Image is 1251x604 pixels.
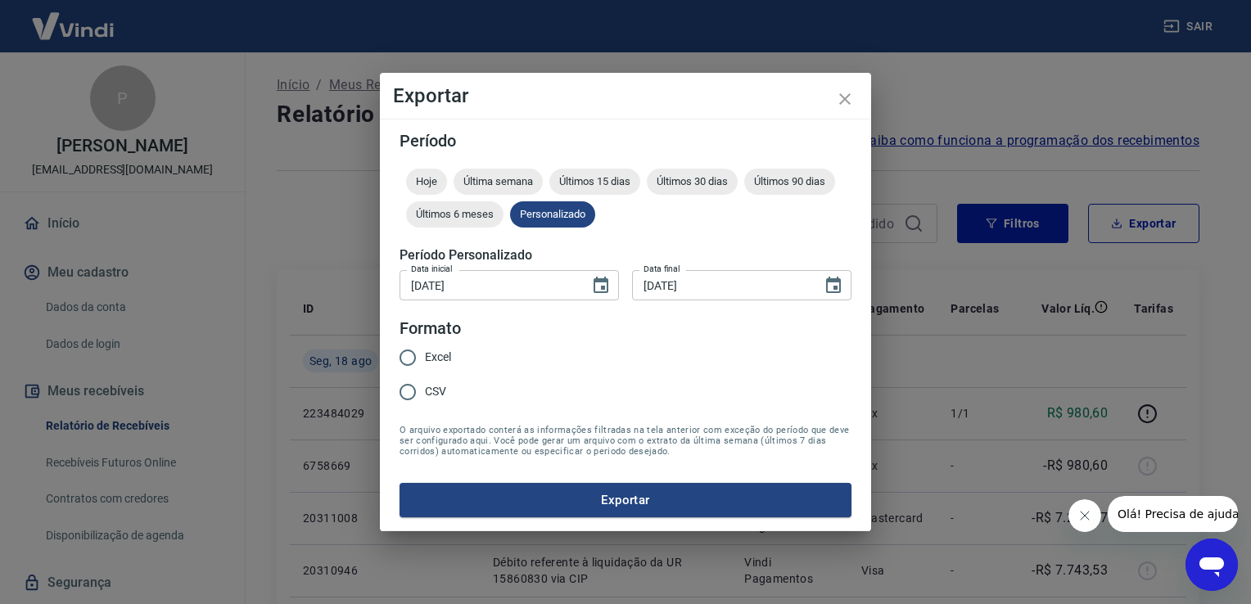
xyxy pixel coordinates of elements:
label: Data final [644,263,680,275]
button: close [825,79,865,119]
span: Olá! Precisa de ajuda? [10,11,138,25]
button: Exportar [400,483,851,517]
label: Data inicial [411,263,453,275]
div: Personalizado [510,201,595,228]
input: DD/MM/YYYY [400,270,578,300]
div: Últimos 30 dias [647,169,738,195]
span: Excel [425,349,451,366]
span: Última semana [454,175,543,187]
iframe: Botão para abrir a janela de mensagens [1186,539,1238,591]
h5: Período [400,133,851,149]
iframe: Mensagem da empresa [1108,496,1238,532]
legend: Formato [400,317,461,340]
span: Hoje [406,175,447,187]
span: O arquivo exportado conterá as informações filtradas na tela anterior com exceção do período que ... [400,425,851,457]
span: Personalizado [510,208,595,220]
button: Choose date, selected date is 18 de ago de 2025 [817,269,850,302]
span: Últimos 30 dias [647,175,738,187]
div: Últimos 6 meses [406,201,504,228]
div: Hoje [406,169,447,195]
span: Últimos 90 dias [744,175,835,187]
input: DD/MM/YYYY [632,270,811,300]
div: Última semana [454,169,543,195]
div: Últimos 15 dias [549,169,640,195]
iframe: Fechar mensagem [1068,499,1101,532]
button: Choose date, selected date is 15 de ago de 2025 [585,269,617,302]
div: Últimos 90 dias [744,169,835,195]
h5: Período Personalizado [400,247,851,264]
span: CSV [425,383,446,400]
span: Últimos 6 meses [406,208,504,220]
span: Últimos 15 dias [549,175,640,187]
h4: Exportar [393,86,858,106]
